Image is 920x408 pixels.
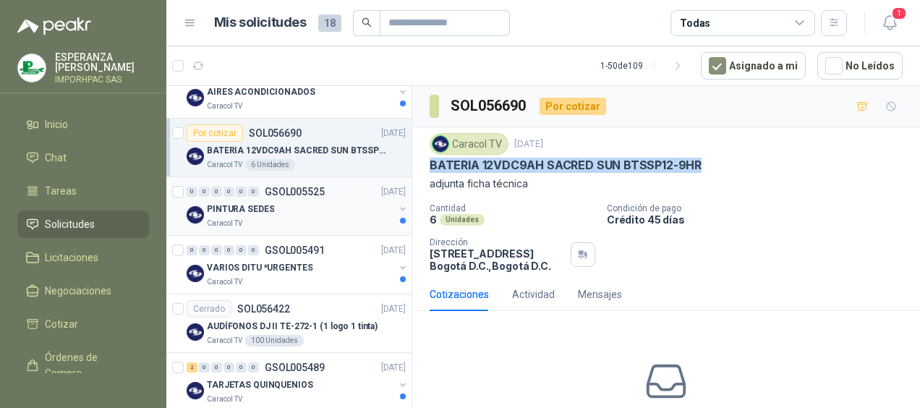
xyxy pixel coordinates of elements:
[318,14,341,32] span: 18
[199,362,210,373] div: 0
[17,277,149,305] a: Negociaciones
[381,244,406,258] p: [DATE]
[381,302,406,316] p: [DATE]
[187,382,204,399] img: Company Logo
[187,66,409,112] a: 2 0 0 0 0 0 GSOL005532[DATE] Company LogoAIRES ACONDICIONADOSCaracol TV
[207,85,315,99] p: AIRES ACONDICIONADOS
[207,159,242,171] p: Caracol TV
[187,183,409,229] a: 0 0 0 0 0 0 GSOL005525[DATE] Company LogoPINTURA SEDESCaracol TV
[207,276,242,288] p: Caracol TV
[362,17,372,27] span: search
[430,158,702,173] p: BATERIA 12VDC9AH SACRED SUN BTSSP12-9HR
[540,98,606,115] div: Por cotizar
[430,237,565,247] p: Dirección
[223,187,234,197] div: 0
[55,75,149,84] p: IMPORHPAC SAS
[45,183,77,199] span: Tareas
[187,187,197,197] div: 0
[55,52,149,72] p: ESPERANZA [PERSON_NAME]
[877,10,903,36] button: 1
[207,394,242,405] p: Caracol TV
[214,12,307,33] h1: Mis solicitudes
[265,362,325,373] p: GSOL005489
[166,294,412,353] a: CerradoSOL056422[DATE] Company LogoAUDÍFONOS DJ II TE-272-1 (1 logo 1 tinta)Caracol TV100 Unidades
[223,245,234,255] div: 0
[236,187,247,197] div: 0
[430,213,437,226] p: 6
[166,119,412,177] a: Por cotizarSOL056690[DATE] Company LogoBATERIA 12VDC9AH SACRED SUN BTSSP12-9HRCaracol TV6 Unidades
[17,144,149,171] a: Chat
[187,206,204,224] img: Company Logo
[451,95,528,117] h3: SOL056690
[17,17,91,35] img: Logo peakr
[607,203,914,213] p: Condición de pago
[207,261,312,275] p: VARIOS DITU *URGENTES
[17,344,149,387] a: Órdenes de Compra
[199,245,210,255] div: 0
[211,187,222,197] div: 0
[45,349,135,381] span: Órdenes de Compra
[17,310,149,338] a: Cotizar
[199,187,210,197] div: 0
[701,52,806,80] button: Asignado a mi
[187,323,204,341] img: Company Logo
[207,378,313,392] p: TARJETAS QUINQUENIOS
[45,283,111,299] span: Negociaciones
[45,150,67,166] span: Chat
[265,245,325,255] p: GSOL005491
[187,124,243,142] div: Por cotizar
[187,245,197,255] div: 0
[237,304,290,314] p: SOL056422
[817,52,903,80] button: No Leídos
[245,159,295,171] div: 6 Unidades
[207,218,242,229] p: Caracol TV
[430,286,489,302] div: Cotizaciones
[187,89,204,106] img: Company Logo
[187,242,409,288] a: 0 0 0 0 0 0 GSOL005491[DATE] Company LogoVARIOS DITU *URGENTESCaracol TV
[430,247,565,272] p: [STREET_ADDRESS] Bogotá D.C. , Bogotá D.C.
[17,177,149,205] a: Tareas
[236,245,247,255] div: 0
[248,362,259,373] div: 0
[891,7,907,20] span: 1
[430,133,508,155] div: Caracol TV
[223,362,234,373] div: 0
[430,176,903,192] p: adjunta ficha técnica
[207,144,387,158] p: BATERIA 12VDC9AH SACRED SUN BTSSP12-9HR
[17,111,149,138] a: Inicio
[680,15,710,31] div: Todas
[211,245,222,255] div: 0
[187,362,197,373] div: 2
[433,136,448,152] img: Company Logo
[187,300,231,318] div: Cerrado
[265,187,325,197] p: GSOL005525
[578,286,622,302] div: Mensajes
[187,148,204,165] img: Company Logo
[607,213,914,226] p: Crédito 45 días
[440,214,485,226] div: Unidades
[187,359,409,405] a: 2 0 0 0 0 0 GSOL005489[DATE] Company LogoTARJETAS QUINQUENIOSCaracol TV
[236,362,247,373] div: 0
[207,101,242,112] p: Caracol TV
[207,203,274,216] p: PINTURA SEDES
[512,286,555,302] div: Actividad
[245,335,304,347] div: 100 Unidades
[187,265,204,282] img: Company Logo
[45,250,98,265] span: Licitaciones
[207,320,378,333] p: AUDÍFONOS DJ II TE-272-1 (1 logo 1 tinta)
[249,128,302,138] p: SOL056690
[17,211,149,238] a: Solicitudes
[600,54,689,77] div: 1 - 50 de 109
[248,245,259,255] div: 0
[381,185,406,199] p: [DATE]
[211,362,222,373] div: 0
[381,127,406,140] p: [DATE]
[430,203,595,213] p: Cantidad
[381,361,406,375] p: [DATE]
[45,116,68,132] span: Inicio
[17,244,149,271] a: Licitaciones
[207,335,242,347] p: Caracol TV
[18,54,46,82] img: Company Logo
[45,316,78,332] span: Cotizar
[45,216,95,232] span: Solicitudes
